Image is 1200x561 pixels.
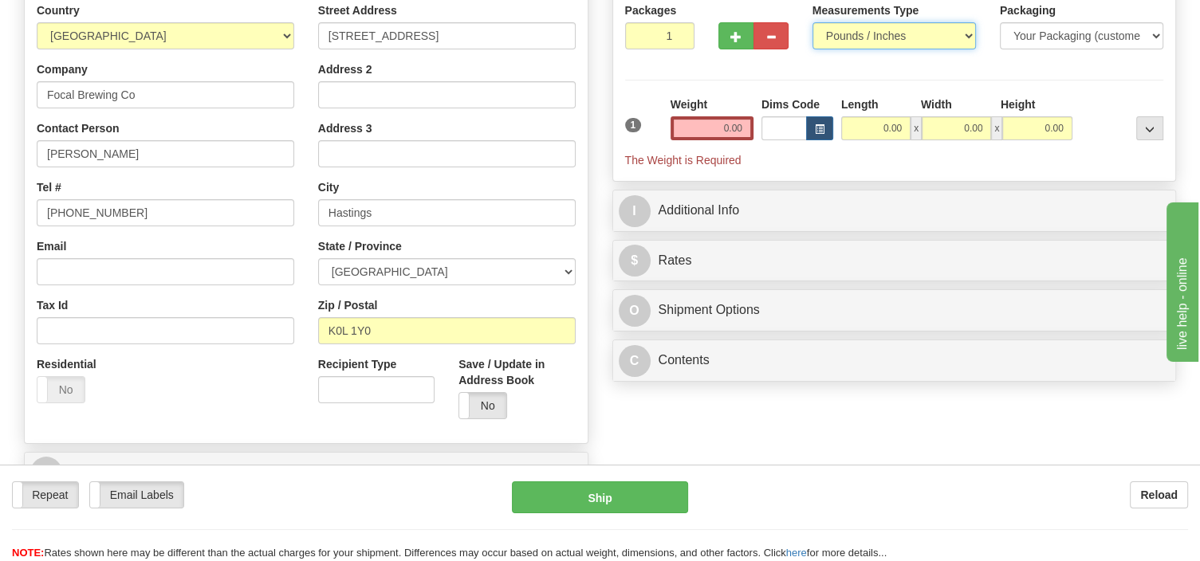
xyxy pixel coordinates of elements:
a: OShipment Options [619,294,1170,327]
b: Reload [1140,488,1178,501]
span: C [619,345,651,377]
span: $ [619,245,651,277]
label: Zip / Postal [318,297,378,313]
label: State / Province [318,238,402,254]
span: NOTE: [12,547,44,559]
span: 1 [625,118,642,132]
a: IAdditional Info [619,194,1170,227]
a: here [786,547,807,559]
a: $Rates [619,245,1170,277]
label: Tax Id [37,297,68,313]
a: CContents [619,344,1170,377]
a: @ eAlerts [30,457,582,489]
label: Packages [625,2,677,18]
label: No [37,377,85,402]
label: No [459,393,506,418]
label: Company [37,61,88,77]
label: Contact Person [37,120,119,136]
div: live help - online [12,10,148,29]
button: Ship [512,481,688,513]
label: Street Address [318,2,397,18]
label: City [318,179,339,195]
label: Weight [671,96,707,112]
label: Length [841,96,879,112]
span: x [911,116,922,140]
span: O [619,295,651,327]
label: Residential [37,356,96,372]
span: The Weight is Required [625,154,742,167]
label: Measurements Type [812,2,919,18]
span: x [991,116,1002,140]
label: Repeat [13,482,78,508]
label: Recipient Type [318,356,397,372]
input: Enter a location [318,22,576,49]
label: Height [1001,96,1036,112]
label: Packaging [1000,2,1056,18]
iframe: chat widget [1163,199,1198,362]
label: Country [37,2,80,18]
span: I [619,195,651,227]
div: ... [1136,116,1163,140]
label: Email Labels [90,482,183,508]
label: Email [37,238,66,254]
label: Save / Update in Address Book [458,356,575,388]
span: @ [30,457,62,488]
label: Width [921,96,952,112]
label: Tel # [37,179,61,195]
label: Dims Code [761,96,820,112]
label: Address 2 [318,61,372,77]
button: Reload [1130,481,1188,508]
label: Address 3 [318,120,372,136]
